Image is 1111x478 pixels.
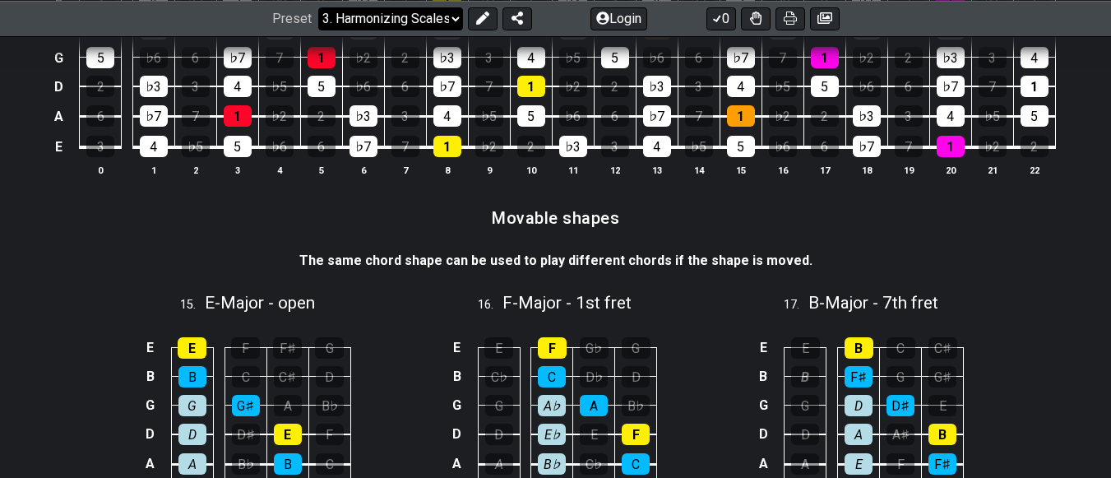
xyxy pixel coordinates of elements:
[273,337,302,359] div: F♯
[140,105,168,127] div: ♭7
[485,395,513,416] div: G
[49,101,68,132] td: A
[559,136,587,157] div: ♭3
[140,47,168,68] div: ♭6
[845,453,873,475] div: E
[791,453,819,475] div: A
[315,337,344,359] div: G
[350,136,377,157] div: ♭7
[517,136,545,157] div: 2
[643,47,671,68] div: ♭6
[538,424,566,445] div: E♭
[308,136,336,157] div: 6
[475,47,503,68] div: 3
[178,395,206,416] div: G
[132,161,174,179] th: 1
[484,337,513,359] div: E
[468,161,510,179] th: 9
[928,337,957,359] div: C♯
[538,366,566,388] div: C
[391,76,419,97] div: 6
[274,366,302,388] div: C♯
[685,47,713,68] div: 6
[937,136,965,157] div: 1
[928,453,956,475] div: F♯
[559,76,587,97] div: ♭2
[391,105,419,127] div: 3
[216,161,258,179] th: 3
[502,7,532,30] button: Share Preset
[308,105,336,127] div: 2
[391,136,419,157] div: 7
[182,136,210,157] div: ♭5
[622,366,650,388] div: D
[266,105,294,127] div: ♭2
[231,337,260,359] div: F
[274,395,302,416] div: A
[433,105,461,127] div: 4
[1013,161,1055,179] th: 22
[266,76,294,97] div: ♭5
[685,105,713,127] div: 7
[811,136,839,157] div: 6
[174,161,216,179] th: 2
[727,76,755,97] div: 4
[478,296,502,314] span: 16 .
[80,161,122,179] th: 0
[433,47,461,68] div: ♭3
[769,47,797,68] div: 7
[886,366,914,388] div: G
[886,395,914,416] div: D♯
[979,105,1007,127] div: ♭5
[811,76,839,97] div: 5
[979,76,1007,97] div: 7
[232,453,260,475] div: B♭
[601,47,629,68] div: 5
[475,76,503,97] div: 7
[643,136,671,157] div: 4
[937,105,965,127] div: 4
[753,362,773,391] td: B
[1021,136,1049,157] div: 2
[559,47,587,68] div: ♭5
[769,76,797,97] div: ♭5
[350,47,377,68] div: ♭2
[485,424,513,445] div: D
[49,132,68,163] td: E
[258,161,300,179] th: 4
[590,7,647,30] button: Login
[895,47,923,68] div: 2
[775,7,805,30] button: Print
[274,453,302,475] div: B
[86,105,114,127] div: 6
[727,136,755,157] div: 5
[791,366,819,388] div: B
[224,76,252,97] div: 4
[601,76,629,97] div: 2
[510,161,552,179] th: 10
[517,105,545,127] div: 5
[784,296,808,314] span: 17 .
[769,136,797,157] div: ♭6
[643,105,671,127] div: ♭7
[727,105,755,127] div: 1
[300,161,342,179] th: 5
[266,47,294,68] div: 7
[232,395,260,416] div: G♯
[601,105,629,127] div: 6
[928,366,956,388] div: G♯
[517,47,545,68] div: 4
[86,136,114,157] div: 3
[811,105,839,127] div: 2
[979,136,1007,157] div: ♭2
[895,76,923,97] div: 6
[538,337,567,359] div: F
[538,453,566,475] div: B♭
[622,424,650,445] div: F
[761,161,803,179] th: 16
[853,47,881,68] div: ♭2
[1021,76,1049,97] div: 1
[937,76,965,97] div: ♭7
[928,424,956,445] div: B
[643,76,671,97] div: ♭3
